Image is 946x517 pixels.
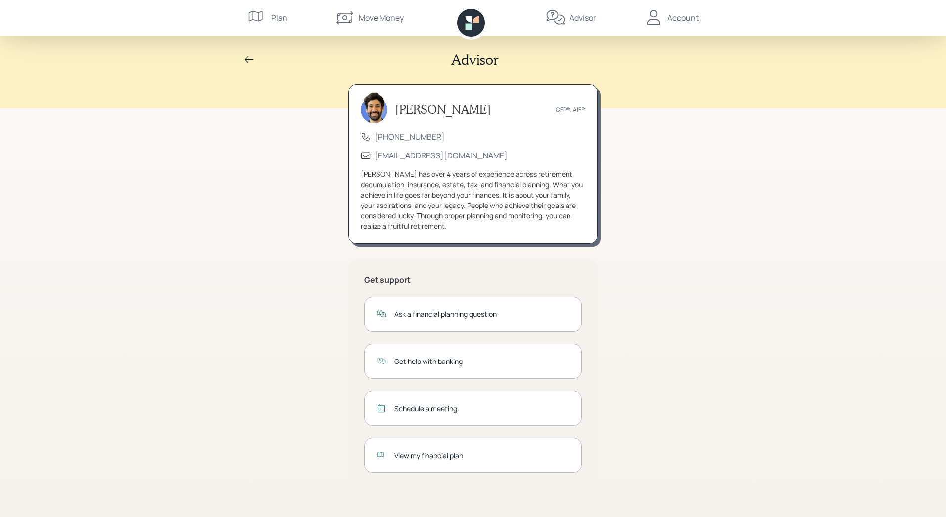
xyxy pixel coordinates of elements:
div: CFP®, AIF® [556,105,585,114]
div: Schedule a meeting [394,403,569,414]
div: Advisor [569,12,596,24]
div: Move Money [359,12,404,24]
h5: Get support [364,275,582,285]
div: Get help with banking [394,356,569,366]
h3: [PERSON_NAME] [395,103,491,117]
h2: Advisor [451,52,499,68]
a: [EMAIL_ADDRESS][DOMAIN_NAME] [375,150,508,161]
div: Ask a financial planning question [394,309,569,319]
img: eric-schwartz-headshot.png [361,92,387,123]
div: View my financial plan [394,450,569,461]
div: Account [667,12,699,24]
div: [PERSON_NAME] has over 4 years of experience across retirement decumulation, insurance, estate, t... [361,169,585,231]
a: [PHONE_NUMBER] [375,131,445,142]
div: Plan [271,12,287,24]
